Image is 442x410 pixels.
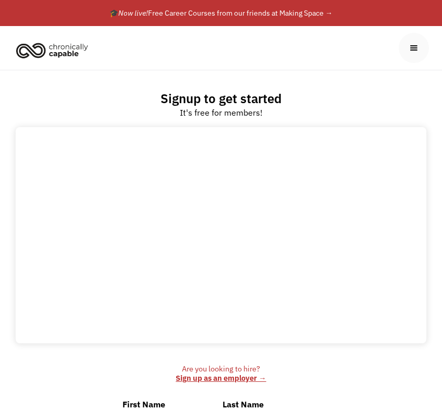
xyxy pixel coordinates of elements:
div: It's free for members! [180,106,263,119]
div: 🎓 Free Career Courses from our friends at Making Space → [109,7,333,19]
a: Sign up as an employer → [176,373,266,383]
h2: Signup to get started [161,91,281,106]
div: Are you looking to hire? ‍ [122,364,320,383]
em: Now live! [118,8,148,18]
img: Chronically Capable logo [13,39,91,61]
a: home [13,39,96,61]
div: menu [399,33,429,63]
